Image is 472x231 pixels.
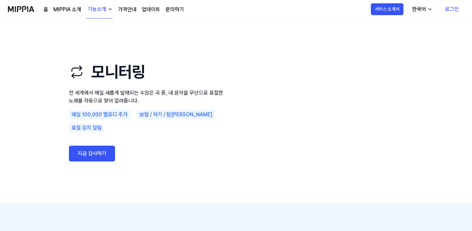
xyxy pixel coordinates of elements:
div: 표절 감지 알림 [69,123,104,132]
a: 지금 검사하기 [69,146,115,161]
a: 업데이트 [142,6,160,14]
button: 서비스 소개서 [371,3,403,15]
a: 가격안내 [118,6,136,14]
div: 기능소개 [86,5,107,13]
a: MIPPIA 소개 [53,6,81,14]
div: 보컬 / 악기 / 탑[PERSON_NAME] [137,110,215,119]
img: down [107,7,113,12]
button: 한국어 [407,3,436,16]
div: 매일 100,000 멜로디 추가 [69,110,130,119]
p: 전 세계에서 매일 새롭게 발매되는 수많은 곡 중, 내 음악을 무단으로 표절한 노래를 자동으로 찾아 알려줍니다. [69,89,227,105]
h1: 모니터링 [69,60,227,84]
a: 문의하기 [165,6,184,14]
div: 한국어 [411,5,427,13]
button: 기능소개 [86,0,113,18]
a: 홈 [44,6,48,14]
